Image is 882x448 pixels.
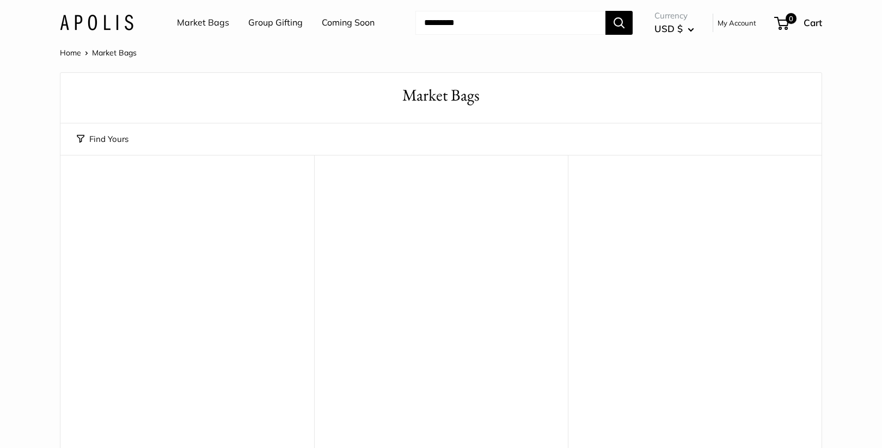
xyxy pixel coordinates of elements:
[605,11,633,35] button: Search
[579,182,811,414] a: Market Bag in NaturalMarket Bag in Natural
[718,16,756,29] a: My Account
[775,14,822,32] a: 0 Cart
[77,132,128,147] button: Find Yours
[654,8,694,23] span: Currency
[654,20,694,38] button: USD $
[248,15,303,31] a: Group Gifting
[804,17,822,28] span: Cart
[60,48,81,58] a: Home
[60,15,133,30] img: Apolis
[786,13,797,24] span: 0
[177,15,229,31] a: Market Bags
[60,46,137,60] nav: Breadcrumb
[77,84,805,107] h1: Market Bags
[92,48,137,58] span: Market Bags
[654,23,683,34] span: USD $
[322,15,375,31] a: Coming Soon
[325,182,557,414] a: Petite Market Bag in Naturaldescription_Effortless style that elevates every moment
[415,11,605,35] input: Search...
